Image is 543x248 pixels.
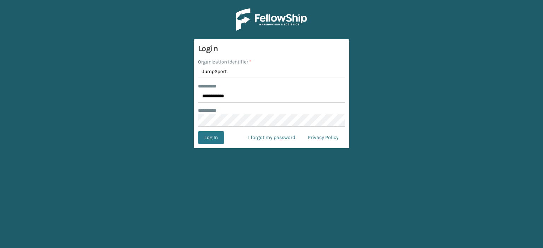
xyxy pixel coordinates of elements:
[198,131,224,144] button: Log In
[198,58,251,66] label: Organization Identifier
[198,43,345,54] h3: Login
[236,8,307,31] img: Logo
[242,131,302,144] a: I forgot my password
[302,131,345,144] a: Privacy Policy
